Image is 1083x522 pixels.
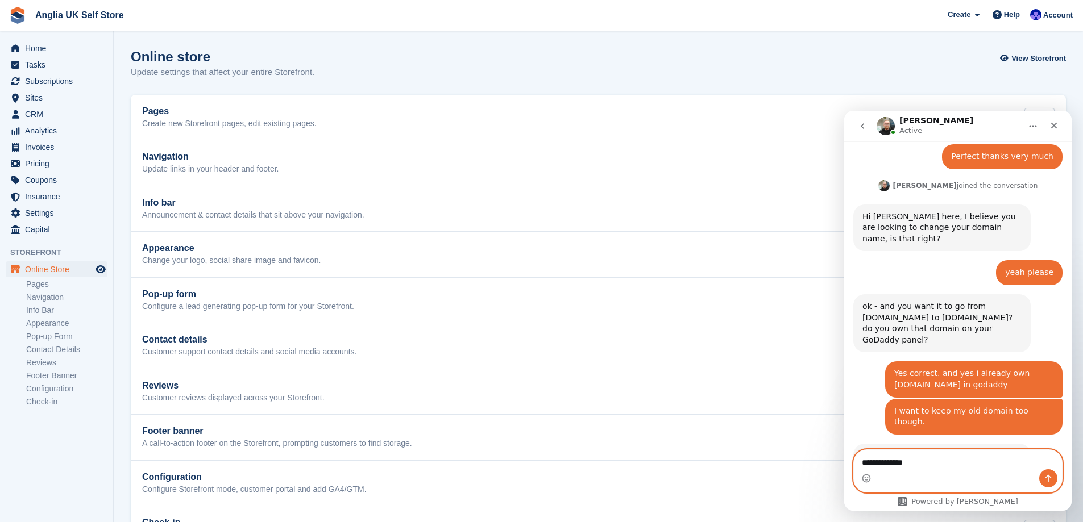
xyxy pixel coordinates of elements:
[26,396,107,407] a: Check-in
[26,279,107,290] a: Pages
[142,347,356,357] p: Customer support contact details and social media accounts.
[142,289,354,299] h2: Pop-up form
[6,222,107,237] a: menu
[6,106,107,122] a: menu
[1030,9,1041,20] img: Lewis Scotney
[9,7,26,24] img: stora-icon-8386f47178a22dfd0bd8f6a31ec36ba5ce8667c1dd55bd0f319d3a0aa187defe.svg
[26,344,107,355] a: Contact Details
[26,331,107,342] a: Pop-up Form
[142,393,325,403] p: Customer reviews displayed across your Storefront.
[25,73,93,89] span: Subscriptions
[6,40,107,56] a: menu
[131,95,1066,140] a: Pages Create new Storefront pages, edit existing pages. Edit
[131,66,314,79] p: Update settings that affect your entire Storefront.
[26,292,107,303] a: Navigation
[6,139,107,155] a: menu
[142,256,321,266] p: Change your logo, social share image and favicon.
[131,278,1066,323] a: Pop-up form Configure a lead generating pop-up form for your Storefront. Edit
[142,335,356,345] h2: Contact details
[6,73,107,89] a: menu
[142,381,325,391] h2: Reviews
[6,172,107,188] a: menu
[25,106,93,122] span: CRM
[142,485,367,495] p: Configure Storefront mode, customer portal and add GA4/GTM.
[25,261,93,277] span: Online Store
[131,369,1066,415] a: Reviews Customer reviews displayed across your Storefront. Edit
[1011,53,1066,64] span: View Storefront
[25,222,93,237] span: Capital
[1043,10,1073,21] span: Account
[131,186,1066,232] a: Info bar Announcement & contact details that sit above your navigation. Edit
[142,198,364,208] h2: Info bar
[142,439,412,449] p: A call-to-action footer on the Storefront, prompting customers to find storage.
[142,426,412,436] h2: Footer banner
[25,40,93,56] span: Home
[142,243,321,253] h2: Appearance
[6,57,107,73] a: menu
[25,156,93,172] span: Pricing
[142,472,367,482] h2: Configuration
[844,111,1072,511] iframe: To enrich screen reader interactions, please activate Accessibility in Grammarly extension settings
[948,9,970,20] span: Create
[94,262,107,276] a: Preview store
[131,415,1066,460] a: Footer banner A call-to-action footer on the Storefront, prompting customers to find storage. Edit
[131,461,1066,506] a: Configuration Configure Storefront mode, customer portal and add GA4/GTM. Edit
[131,140,1066,186] a: Navigation Update links in your header and footer. Edit
[6,205,107,221] a: menu
[10,247,113,258] span: Storefront
[26,383,107,394] a: Configuration
[25,205,93,221] span: Settings
[6,90,107,106] a: menu
[25,172,93,188] span: Coupons
[25,139,93,155] span: Invoices
[6,189,107,204] a: menu
[25,57,93,73] span: Tasks
[142,152,279,162] h2: Navigation
[26,305,107,316] a: Info Bar
[142,164,279,174] p: Update links in your header and footer.
[6,156,107,172] a: menu
[131,49,314,64] h1: Online store
[131,323,1066,369] a: Contact details Customer support contact details and social media accounts. Edit
[1004,9,1020,20] span: Help
[25,90,93,106] span: Sites
[25,123,93,139] span: Analytics
[142,210,364,220] p: Announcement & contact details that sit above your navigation.
[142,119,317,129] p: Create new Storefront pages, edit existing pages.
[25,189,93,204] span: Insurance
[1024,108,1055,127] div: Edit
[6,261,107,277] a: menu
[6,123,107,139] a: menu
[131,232,1066,277] a: Appearance Change your logo, social share image and favicon. Edit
